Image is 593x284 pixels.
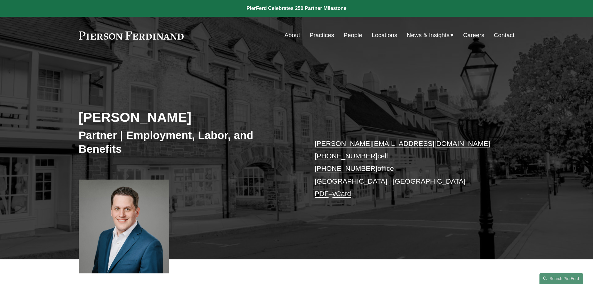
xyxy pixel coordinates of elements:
a: Locations [372,29,397,41]
a: [PHONE_NUMBER] [315,152,378,160]
span: News & Insights [407,30,450,41]
p: cell office [GEOGRAPHIC_DATA] | [GEOGRAPHIC_DATA] – [315,137,496,200]
h2: [PERSON_NAME] [79,109,297,125]
h3: Partner | Employment, Labor, and Benefits [79,128,297,156]
a: PDF [315,190,329,198]
a: folder dropdown [407,29,454,41]
a: About [285,29,300,41]
a: vCard [332,190,351,198]
a: Careers [463,29,484,41]
a: Contact [494,29,514,41]
a: People [344,29,362,41]
a: [PHONE_NUMBER] [315,165,378,172]
a: [PERSON_NAME][EMAIL_ADDRESS][DOMAIN_NAME] [315,140,490,147]
a: Practices [309,29,334,41]
a: Search this site [539,273,583,284]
